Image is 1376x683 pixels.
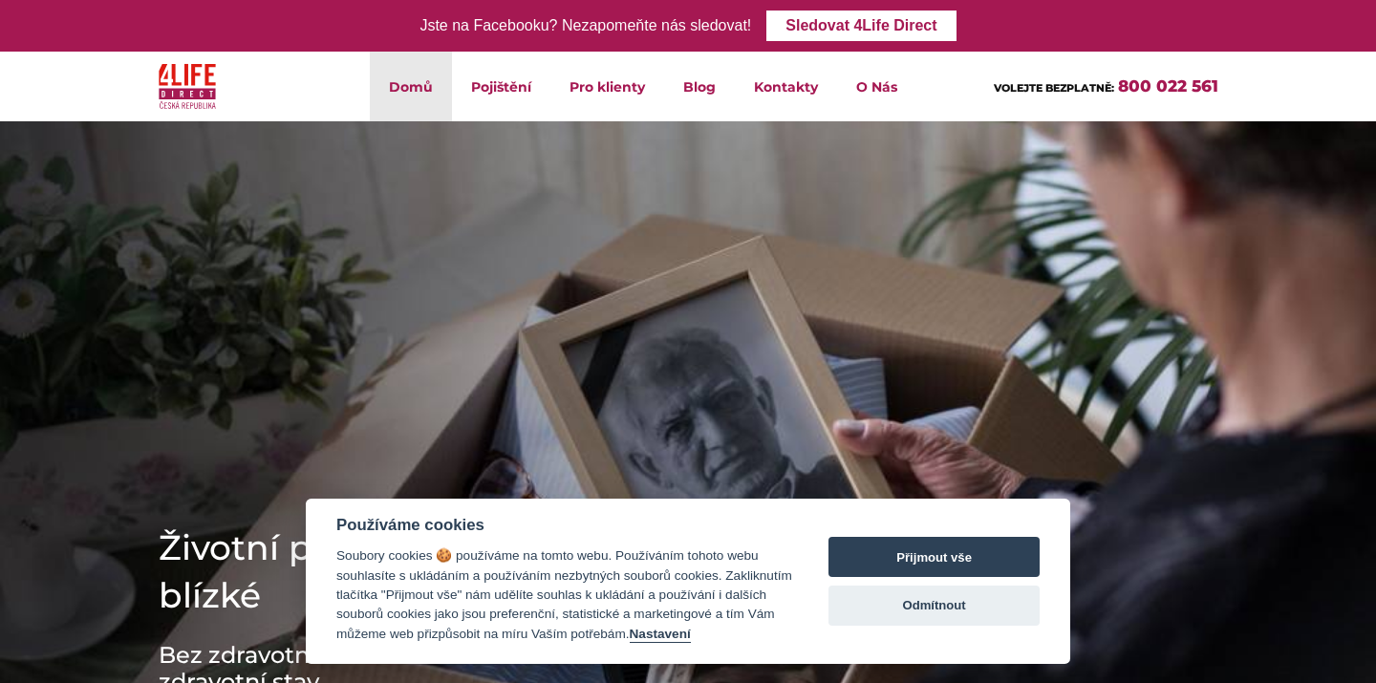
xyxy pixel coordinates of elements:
img: 4Life Direct Česká republika logo [159,59,216,114]
button: Přijmout vše [828,537,1040,577]
button: Nastavení [630,627,691,643]
div: Jste na Facebooku? Nezapomeňte nás sledovat! [419,12,751,40]
a: 800 022 561 [1118,76,1218,96]
button: Odmítnout [828,586,1040,626]
span: VOLEJTE BEZPLATNĚ: [994,81,1114,95]
a: Kontakty [735,52,837,121]
a: Domů [370,52,452,121]
div: Soubory cookies 🍪 používáme na tomto webu. Používáním tohoto webu souhlasíte s ukládáním a použív... [336,546,792,644]
a: Sledovat 4Life Direct [766,11,956,41]
div: Používáme cookies [336,516,792,535]
a: Blog [664,52,735,121]
h1: Životní pojištění Jistota pro mé blízké [159,523,732,619]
